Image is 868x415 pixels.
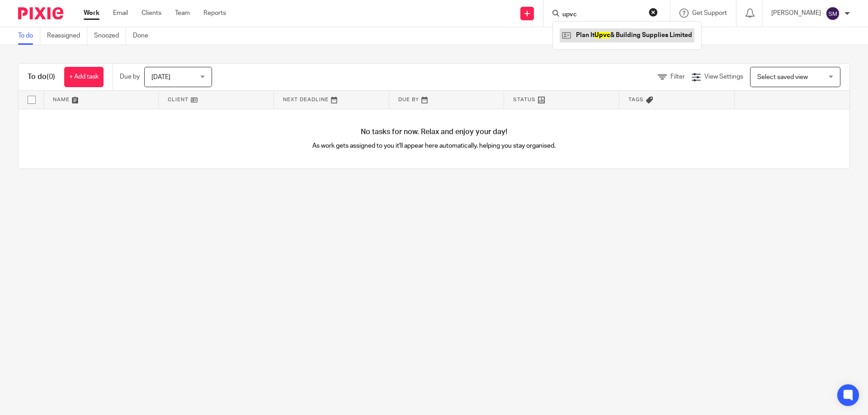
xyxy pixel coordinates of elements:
[826,6,840,21] img: svg%3E
[64,67,104,87] a: + Add task
[18,7,63,19] img: Pixie
[692,10,727,16] span: Get Support
[670,74,685,80] span: Filter
[757,74,808,80] span: Select saved view
[133,27,155,45] a: Done
[203,9,226,18] a: Reports
[120,72,140,81] p: Due by
[649,8,658,17] button: Clear
[18,27,40,45] a: To do
[771,9,821,18] p: [PERSON_NAME]
[628,97,644,102] span: Tags
[19,127,849,137] h4: No tasks for now. Relax and enjoy your day!
[47,27,87,45] a: Reassigned
[175,9,190,18] a: Team
[226,141,642,150] p: As work gets assigned to you it'll appear here automatically, helping you stay organised.
[561,11,643,19] input: Search
[151,74,170,80] span: [DATE]
[704,74,743,80] span: View Settings
[28,72,55,82] h1: To do
[142,9,161,18] a: Clients
[113,9,128,18] a: Email
[94,27,126,45] a: Snoozed
[84,9,99,18] a: Work
[47,73,55,80] span: (0)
